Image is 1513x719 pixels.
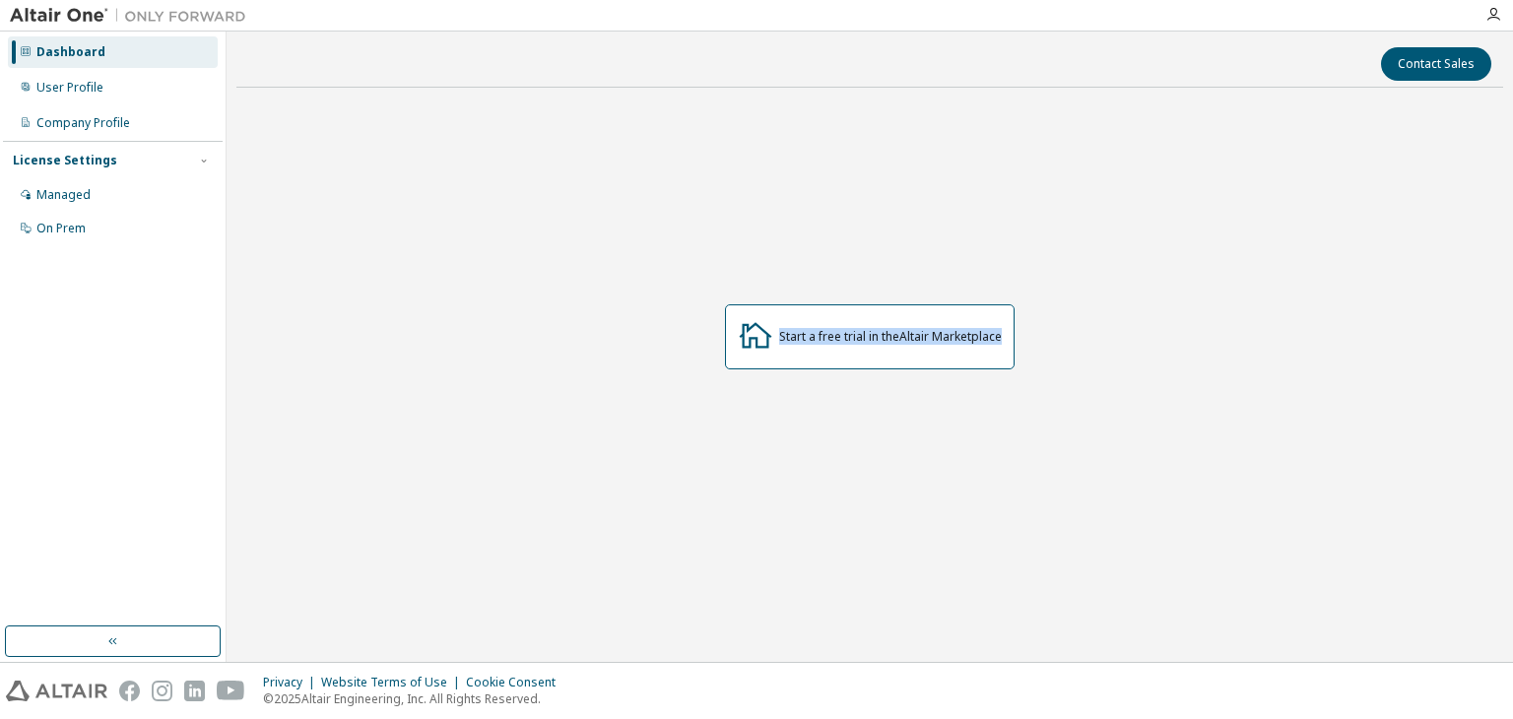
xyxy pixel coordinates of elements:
div: Dashboard [36,44,105,60]
img: youtube.svg [217,681,245,701]
p: © 2025 Altair Engineering, Inc. All Rights Reserved. [263,690,567,707]
div: Managed [36,187,91,203]
img: linkedin.svg [184,681,205,701]
div: Website Terms of Use [321,675,466,690]
div: Company Profile [36,115,130,131]
div: Start a free trial in the [779,329,1002,345]
img: Altair One [10,6,256,26]
div: Privacy [263,675,321,690]
div: License Settings [13,153,117,168]
div: On Prem [36,221,86,236]
button: Contact Sales [1381,47,1491,81]
img: facebook.svg [119,681,140,701]
a: Altair Marketplace [899,328,1002,345]
div: Cookie Consent [466,675,567,690]
img: altair_logo.svg [6,681,107,701]
div: User Profile [36,80,103,96]
img: instagram.svg [152,681,172,701]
